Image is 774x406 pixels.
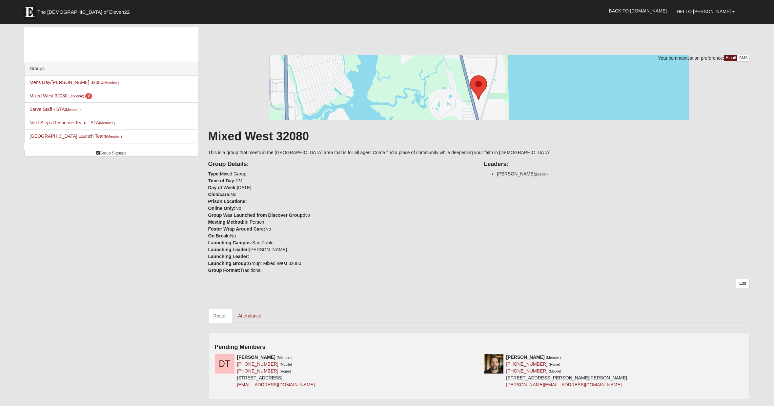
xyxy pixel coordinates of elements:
strong: Online Only: [208,206,235,211]
a: Group Signups [24,150,198,157]
a: [PHONE_NUMBER] [237,368,278,374]
small: (Member) [277,355,292,359]
a: [PHONE_NUMBER] [237,361,278,367]
a: The [DEMOGRAPHIC_DATA] of Eleven22 [19,2,151,19]
a: Serve Staff - STA(Member ) [30,107,81,112]
strong: Group Was Launched from Discover Group: [208,213,304,218]
div: [STREET_ADDRESS][PERSON_NAME][PERSON_NAME] [506,354,627,388]
a: Edit [736,279,750,288]
a: Roster [208,309,232,323]
h4: Leaders: [484,161,750,168]
strong: [PERSON_NAME] [506,355,544,360]
small: (Mobile) [279,362,292,366]
strong: Foster Wrap Around Care: [208,226,265,232]
strong: Group Format: [208,268,240,273]
strong: Type: [208,171,220,176]
strong: Launching Group: [208,261,248,266]
small: (Member ) [99,121,115,125]
strong: Day of Week: [208,185,237,190]
small: (Home) [279,369,291,373]
strong: Childcare: [208,192,231,197]
h4: Pending Members [215,344,743,351]
small: (Home) [549,362,560,366]
a: Attendance [233,309,267,323]
a: Mixed West 32080(Leader) 2 [30,93,92,98]
strong: On Break: [208,233,230,238]
small: (Member ) [65,108,81,112]
li: [PERSON_NAME] [497,171,750,177]
a: Next Steps Response Team - STA(Member ) [30,120,115,125]
a: [PERSON_NAME][EMAIL_ADDRESS][DOMAIN_NAME] [506,382,621,387]
div: Groups [25,62,198,76]
a: [PHONE_NUMBER] [506,361,547,367]
h1: Mixed West 32080 [208,129,750,143]
strong: Time of Day: [208,178,236,183]
a: Email [724,55,738,61]
span: number of pending members [85,93,92,99]
a: [EMAIL_ADDRESS][DOMAIN_NAME] [237,382,315,387]
h4: Group Details: [208,161,474,168]
strong: Prison Locations: [208,199,247,204]
strong: Launching Leader: [208,254,249,259]
div: Mixed Group PM [DATE] No No No In Person No No San Pablo [PERSON_NAME] Group: Mixed West 32080 Tr... [203,156,479,274]
a: SMS [737,55,750,62]
small: (Member) [546,355,561,359]
strong: Meeting Method: [208,219,245,225]
a: [GEOGRAPHIC_DATA] Launch Team(Member ) [30,133,122,139]
small: (Member ) [106,134,122,138]
a: [PHONE_NUMBER] [506,368,547,374]
strong: [PERSON_NAME] [237,355,275,360]
div: [STREET_ADDRESS] [237,354,315,388]
span: The [DEMOGRAPHIC_DATA] of Eleven22 [37,9,130,15]
span: Hello [PERSON_NAME] [677,9,731,14]
a: Mens Day/[PERSON_NAME] 32080(Member ) [30,80,119,85]
span: Your communication preference: [658,55,724,61]
small: (Leader ) [68,94,84,98]
a: Hello [PERSON_NAME] [672,3,740,20]
small: (Mobile) [549,369,561,373]
small: (Leader) [535,172,548,176]
a: Back to [DOMAIN_NAME] [604,3,672,19]
small: (Member ) [103,81,119,85]
strong: Launching Campus: [208,240,253,245]
img: Eleven22 logo [23,6,36,19]
strong: Launching Leader: [208,247,249,252]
